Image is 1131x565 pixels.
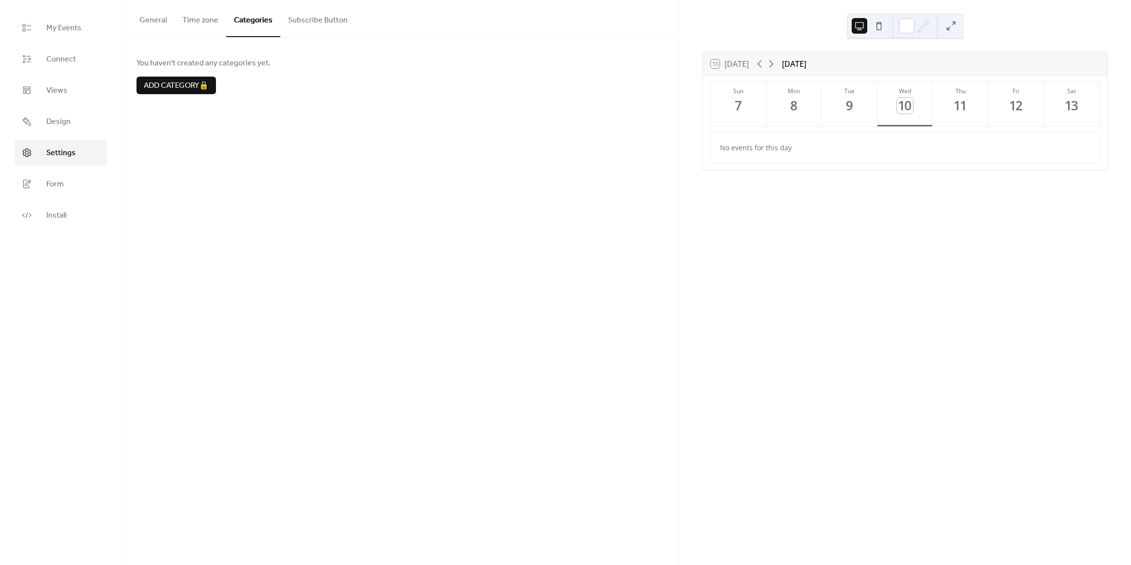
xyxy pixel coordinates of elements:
div: [DATE] [782,58,806,70]
button: Sun7 [711,82,766,126]
div: Thu [936,87,985,95]
button: Wed10 [877,82,933,126]
button: Tue9 [822,82,877,126]
a: Install [15,202,107,228]
a: Form [15,171,107,197]
a: Design [15,108,107,135]
a: My Events [15,15,107,41]
div: 11 [953,98,969,114]
div: Fri [991,87,1041,95]
span: Design [46,116,71,128]
a: Settings [15,140,107,166]
div: Mon [769,87,819,95]
button: Mon8 [766,82,822,126]
div: 10 [897,98,913,114]
div: Sun [714,87,763,95]
div: 9 [841,98,858,114]
button: Fri12 [988,82,1044,126]
button: Thu11 [933,82,988,126]
span: Settings [46,147,76,159]
span: Views [46,85,67,97]
a: Connect [15,46,107,72]
span: Form [46,179,64,190]
div: 13 [1064,98,1080,114]
span: Install [46,210,66,222]
div: Sat [1047,87,1096,95]
div: No events for this day [712,136,1098,159]
div: 7 [731,98,747,114]
span: Connect [46,54,76,65]
a: Views [15,77,107,103]
div: Tue [825,87,875,95]
button: Sat13 [1044,82,1099,126]
div: Wed [880,87,930,95]
span: My Events [46,22,81,34]
div: 8 [786,98,802,114]
span: You haven't created any categories yet. [136,58,664,69]
div: 12 [1008,98,1024,114]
